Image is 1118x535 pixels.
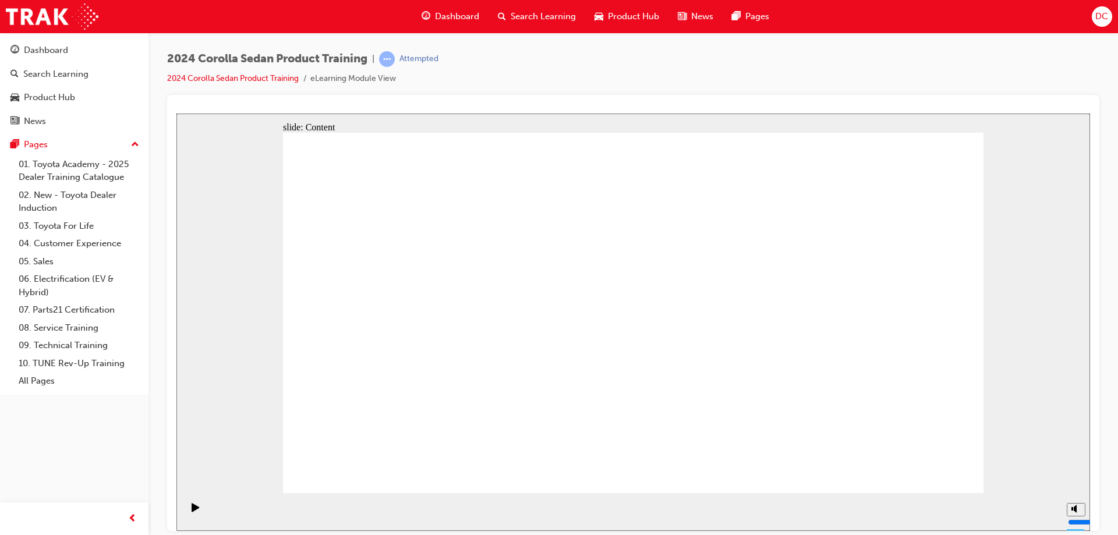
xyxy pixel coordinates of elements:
[723,5,779,29] a: pages-iconPages
[14,186,144,217] a: 02. New - Toyota Dealer Induction
[10,93,19,103] span: car-icon
[608,10,659,23] span: Product Hub
[5,37,144,134] button: DashboardSearch LearningProduct HubNews
[128,512,137,526] span: prev-icon
[1095,10,1108,23] span: DC
[5,111,144,132] a: News
[14,301,144,319] a: 07. Parts21 Certification
[399,54,438,65] div: Attempted
[5,134,144,155] button: Pages
[435,10,479,23] span: Dashboard
[24,138,48,151] div: Pages
[14,355,144,373] a: 10. TUNE Rev-Up Training
[10,45,19,56] span: guage-icon
[498,9,506,24] span: search-icon
[14,235,144,253] a: 04. Customer Experience
[14,253,144,271] a: 05. Sales
[885,380,908,417] div: misc controls
[14,336,144,355] a: 09. Technical Training
[24,115,46,128] div: News
[310,72,396,86] li: eLearning Module View
[10,140,19,150] span: pages-icon
[5,87,144,108] a: Product Hub
[10,69,19,80] span: search-icon
[6,380,26,417] div: playback controls
[5,63,144,85] a: Search Learning
[14,270,144,301] a: 06. Electrification (EV & Hybrid)
[131,137,139,153] span: up-icon
[732,9,741,24] span: pages-icon
[6,389,26,409] button: Play (Ctrl+Alt+P)
[167,52,367,66] span: 2024 Corolla Sedan Product Training
[14,372,144,390] a: All Pages
[379,51,395,67] span: learningRecordVerb_ATTEMPT-icon
[412,5,489,29] a: guage-iconDashboard
[24,44,68,57] div: Dashboard
[10,116,19,127] span: news-icon
[14,319,144,337] a: 08. Service Training
[511,10,576,23] span: Search Learning
[691,10,713,23] span: News
[5,40,144,61] a: Dashboard
[489,5,585,29] a: search-iconSearch Learning
[668,5,723,29] a: news-iconNews
[890,389,909,403] button: Mute (Ctrl+Alt+M)
[422,9,430,24] span: guage-icon
[595,9,603,24] span: car-icon
[678,9,687,24] span: news-icon
[1092,6,1112,27] button: DC
[14,155,144,186] a: 01. Toyota Academy - 2025 Dealer Training Catalogue
[167,73,299,83] a: 2024 Corolla Sedan Product Training
[585,5,668,29] a: car-iconProduct Hub
[372,52,374,66] span: |
[891,404,967,413] input: volume
[6,3,98,30] img: Trak
[14,217,144,235] a: 03. Toyota For Life
[745,10,769,23] span: Pages
[23,68,89,81] div: Search Learning
[24,91,75,104] div: Product Hub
